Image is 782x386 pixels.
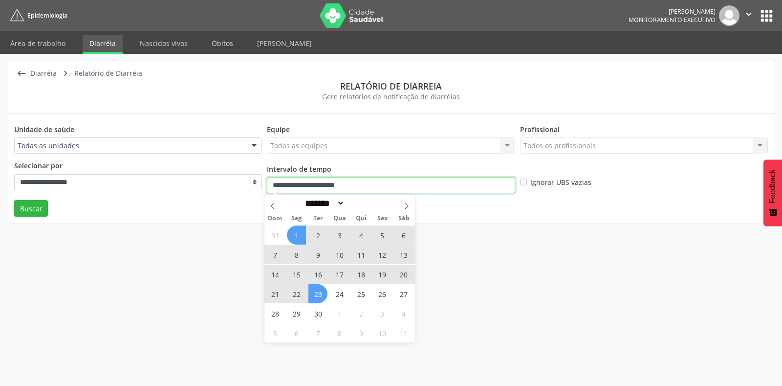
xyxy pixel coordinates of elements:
span: Outubro 3, 2025 [373,304,392,323]
span: Outubro 9, 2025 [351,323,370,342]
span: Setembro 19, 2025 [373,265,392,284]
a: [PERSON_NAME] [250,35,319,52]
span: Setembro 13, 2025 [394,245,413,264]
span: Epidemiologia [27,11,67,20]
div: Relatório de Diarréia [72,67,144,81]
i:  [743,9,754,20]
span: Dom [264,215,286,222]
span: Setembro 23, 2025 [308,284,327,303]
label: Intervalo de tempo [267,160,331,177]
span: Outubro 7, 2025 [308,323,327,342]
button:  [739,5,758,26]
button: apps [758,7,775,24]
span: Setembro 2, 2025 [308,226,327,245]
label: Unidade de saúde [14,121,74,137]
a: Nascidos vivos [133,35,195,52]
span: Outubro 5, 2025 [265,323,284,342]
span: Outubro 10, 2025 [373,323,392,342]
span: Setembro 5, 2025 [373,226,392,245]
span: Outubro 4, 2025 [394,304,413,323]
span: Setembro 9, 2025 [308,245,327,264]
span: Setembro 26, 2025 [373,284,392,303]
div: Relatório de diarreia [14,81,768,91]
i:  [58,67,72,81]
span: Sáb [393,215,415,222]
span: Setembro 30, 2025 [308,304,327,323]
a: Área de trabalho [3,35,72,52]
select: Month [302,198,345,208]
span: Setembro 3, 2025 [330,226,349,245]
a: Diarréia [83,35,123,54]
span: Ter [307,215,329,222]
span: Todas as unidades [18,141,242,151]
span: Seg [286,215,307,222]
span: Setembro 15, 2025 [287,265,306,284]
span: Qui [350,215,372,222]
div: Gere relatórios de notificação de diarréias [14,91,768,102]
span: Setembro 24, 2025 [330,284,349,303]
span: Setembro 16, 2025 [308,265,327,284]
span: Setembro 10, 2025 [330,245,349,264]
span: Setembro 27, 2025 [394,284,413,303]
span: Outubro 2, 2025 [351,304,370,323]
span: Monitoramento Executivo [629,16,716,24]
span: Sex [372,215,393,222]
div: Diarréia [28,67,58,81]
span: Setembro 22, 2025 [287,284,306,303]
span: Setembro 12, 2025 [373,245,392,264]
span: Feedback [768,169,777,204]
span: Setembro 18, 2025 [351,265,370,284]
span: Setembro 28, 2025 [265,304,284,323]
span: Setembro 11, 2025 [351,245,370,264]
span: Setembro 20, 2025 [394,265,413,284]
a:  Relatório de Diarréia [58,67,144,81]
span: Outubro 6, 2025 [287,323,306,342]
a: Epidemiologia [7,7,67,23]
span: Outubro 11, 2025 [394,323,413,342]
button: Feedback - Mostrar pesquisa [763,159,782,226]
span: Setembro 29, 2025 [287,304,306,323]
span: Agosto 31, 2025 [265,226,284,245]
div: [PERSON_NAME] [629,7,716,16]
span: Setembro 6, 2025 [394,226,413,245]
span: Setembro 17, 2025 [330,265,349,284]
button: Buscar [14,200,48,217]
span: Setembro 25, 2025 [351,284,370,303]
span: Setembro 21, 2025 [265,284,284,303]
a: Óbitos [205,35,240,52]
span: Outubro 8, 2025 [330,323,349,342]
span: Qua [329,215,350,222]
span: Setembro 14, 2025 [265,265,284,284]
input: Year [345,198,377,208]
span: Setembro 8, 2025 [287,245,306,264]
img: img [719,5,739,26]
label: Ignorar UBS vazias [530,177,591,187]
span: Outubro 1, 2025 [330,304,349,323]
i:  [14,67,28,81]
span: Setembro 1, 2025 [287,226,306,245]
label: Equipe [267,121,290,137]
label: Profissional [520,121,560,137]
a:  Diarréia [14,67,58,81]
span: Setembro 7, 2025 [265,245,284,264]
span: Setembro 4, 2025 [351,226,370,245]
legend: Selecionar por [14,160,262,174]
